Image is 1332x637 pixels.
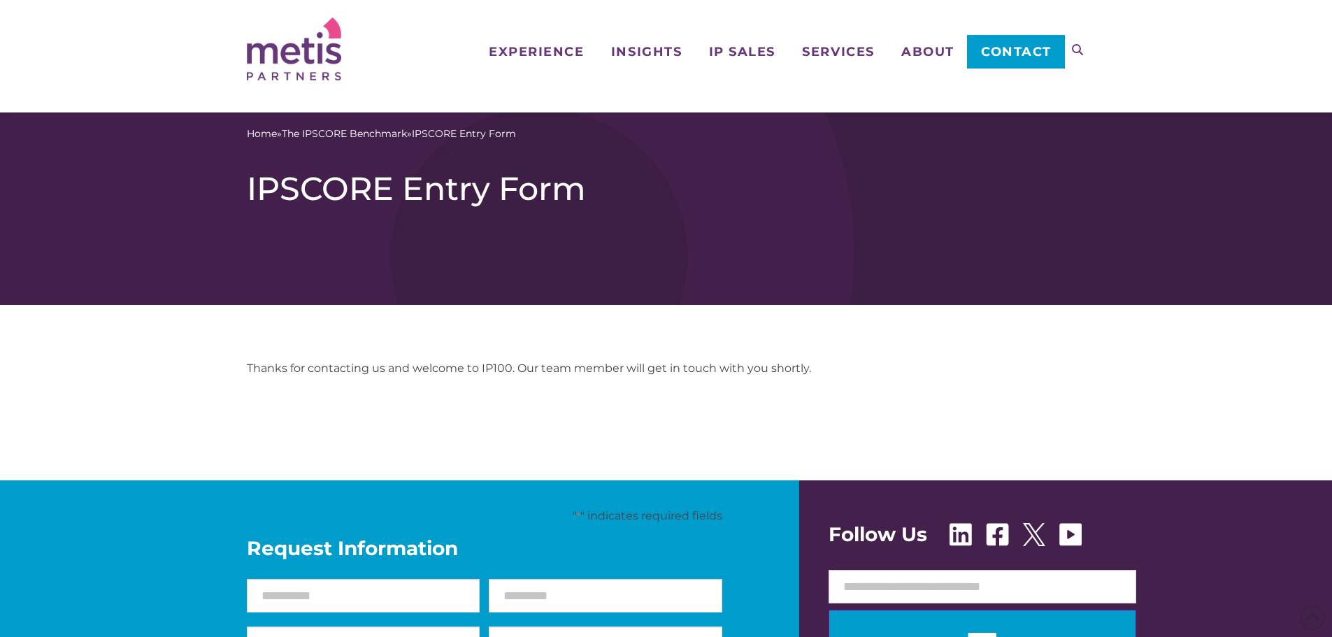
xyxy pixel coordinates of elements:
span: Back to Top [1301,606,1325,630]
span: IP Sales [709,45,775,58]
span: » » [247,127,516,141]
span: Experience [489,45,584,58]
p: " " indicates required fields [247,508,722,524]
div: Thanks for contacting us and welcome to IP100. Our team member will get in touch with you shortly. [247,361,1086,375]
span: IPSCORE Entry Form [412,127,516,141]
span: About [901,45,954,58]
img: X [1023,523,1045,546]
a: Contact [967,35,1064,69]
span: Follow Us [829,524,927,544]
h1: IPSCORE Entry Form [247,169,1086,208]
span: Request Information [247,538,722,558]
img: Facebook [986,523,1009,546]
span: Insights [611,45,682,58]
a: The IPSCORE Benchmark [282,127,407,141]
img: Youtube [1059,523,1082,546]
img: Linkedin [950,523,972,546]
span: Services [802,45,874,58]
img: Metis Partners [247,17,341,80]
a: Home [247,127,277,141]
span: Contact [981,45,1052,58]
